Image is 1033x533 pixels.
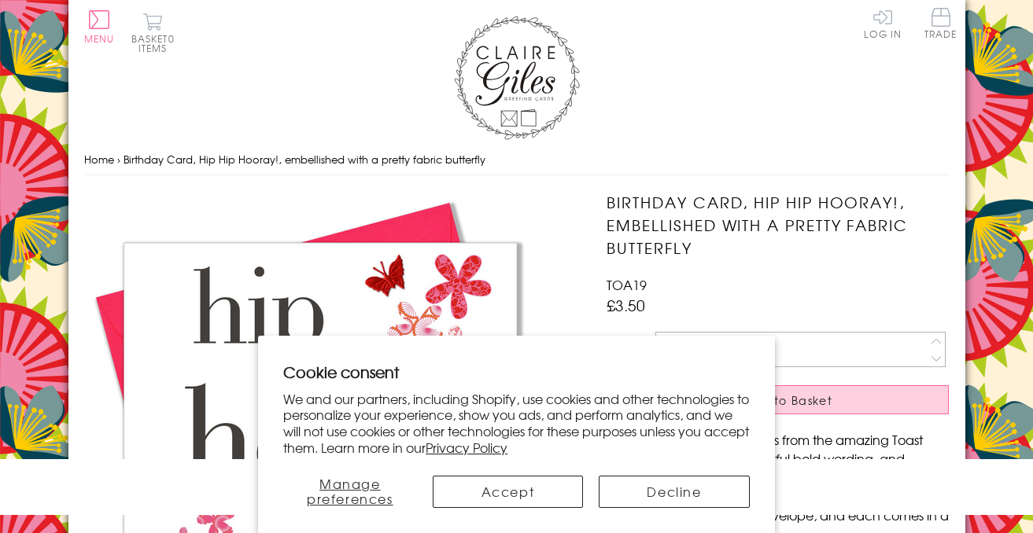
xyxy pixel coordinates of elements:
span: Add to Basket [743,392,832,408]
span: TOA19 [607,275,647,294]
span: Menu [84,31,115,46]
span: › [117,152,120,167]
a: Log In [864,8,902,39]
span: 0 items [138,31,175,55]
p: We and our partners, including Shopify, use cookies and other technologies to personalize your ex... [283,391,750,456]
span: Manage preferences [307,474,393,508]
a: Home [84,152,114,167]
h2: Cookie consent [283,361,750,383]
a: Trade [924,8,957,42]
button: Accept [433,476,584,508]
span: Birthday Card, Hip Hip Hooray!, embellished with a pretty fabric butterfly [124,152,485,167]
button: Decline [599,476,750,508]
button: Manage preferences [283,476,416,508]
h1: Birthday Card, Hip Hip Hooray!, embellished with a pretty fabric butterfly [607,191,949,259]
span: Trade [924,8,957,39]
button: Basket0 items [131,13,175,53]
img: Claire Giles Greetings Cards [454,16,580,140]
a: Privacy Policy [426,438,507,457]
button: Menu [84,10,115,43]
span: £3.50 [607,294,645,316]
button: Add to Basket [607,385,949,414]
nav: breadcrumbs [84,144,950,176]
